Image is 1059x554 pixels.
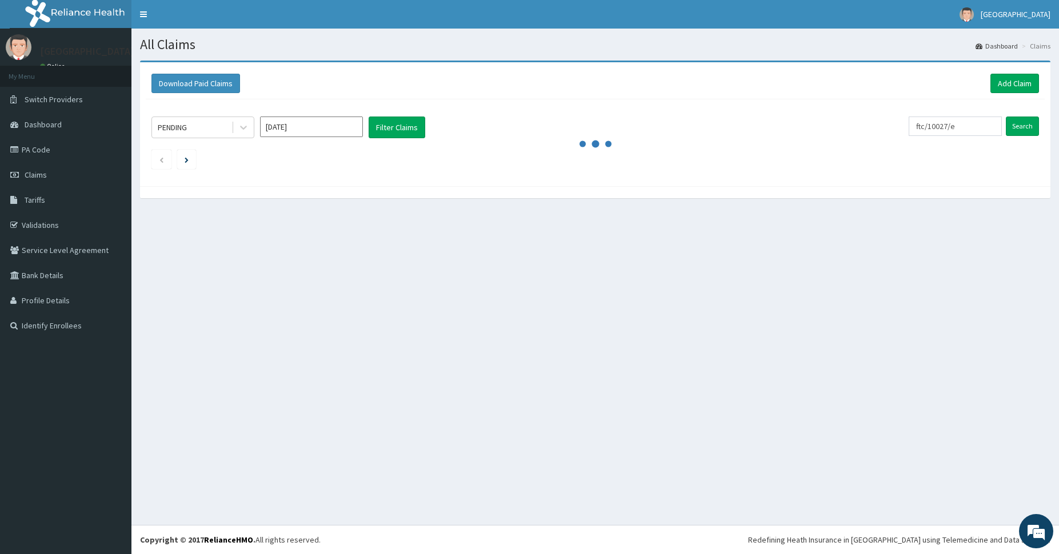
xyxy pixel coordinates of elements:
[159,154,164,164] a: Previous page
[204,535,253,545] a: RelianceHMO
[158,122,187,133] div: PENDING
[578,127,613,161] svg: audio-loading
[990,74,1039,93] a: Add Claim
[25,170,47,180] span: Claims
[185,154,189,164] a: Next page
[131,525,1059,554] footer: All rights reserved.
[25,94,83,105] span: Switch Providers
[1006,117,1039,136] input: Search
[40,62,67,70] a: Online
[40,46,134,57] p: [GEOGRAPHIC_DATA]
[140,37,1050,52] h1: All Claims
[1019,41,1050,51] li: Claims
[140,535,255,545] strong: Copyright © 2017 .
[976,41,1018,51] a: Dashboard
[981,9,1050,19] span: [GEOGRAPHIC_DATA]
[369,117,425,138] button: Filter Claims
[960,7,974,22] img: User Image
[6,34,31,60] img: User Image
[909,117,1002,136] input: Search by HMO ID
[151,74,240,93] button: Download Paid Claims
[260,117,363,137] input: Select Month and Year
[25,195,45,205] span: Tariffs
[25,119,62,130] span: Dashboard
[748,534,1050,545] div: Redefining Heath Insurance in [GEOGRAPHIC_DATA] using Telemedicine and Data Science!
